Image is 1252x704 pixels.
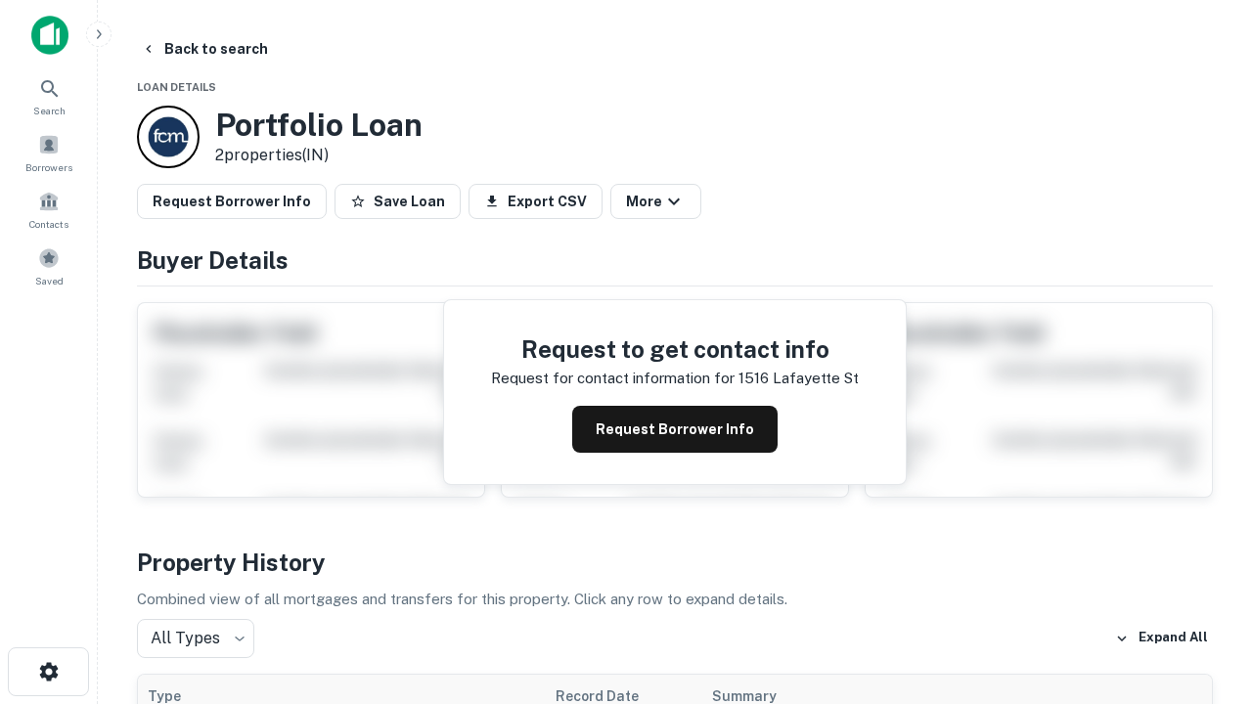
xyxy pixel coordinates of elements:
p: 1516 lafayette st [738,367,859,390]
h4: Buyer Details [137,242,1213,278]
iframe: Chat Widget [1154,548,1252,641]
a: Search [6,69,92,122]
button: More [610,184,701,219]
div: All Types [137,619,254,658]
p: Request for contact information for [491,367,735,390]
a: Saved [6,240,92,292]
span: Borrowers [25,159,72,175]
p: 2 properties (IN) [215,144,423,167]
h4: Property History [137,545,1213,580]
span: Saved [35,273,64,288]
span: Search [33,103,66,118]
a: Contacts [6,183,92,236]
a: Borrowers [6,126,92,179]
p: Combined view of all mortgages and transfers for this property. Click any row to expand details. [137,588,1213,611]
span: Contacts [29,216,68,232]
button: Back to search [133,31,276,66]
h3: Portfolio Loan [215,107,423,144]
button: Save Loan [335,184,461,219]
button: Request Borrower Info [572,406,778,453]
button: Expand All [1110,624,1213,653]
button: Export CSV [469,184,603,219]
h4: Request to get contact info [491,331,859,367]
button: Request Borrower Info [137,184,327,219]
span: Loan Details [137,81,216,93]
img: capitalize-icon.png [31,16,68,55]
